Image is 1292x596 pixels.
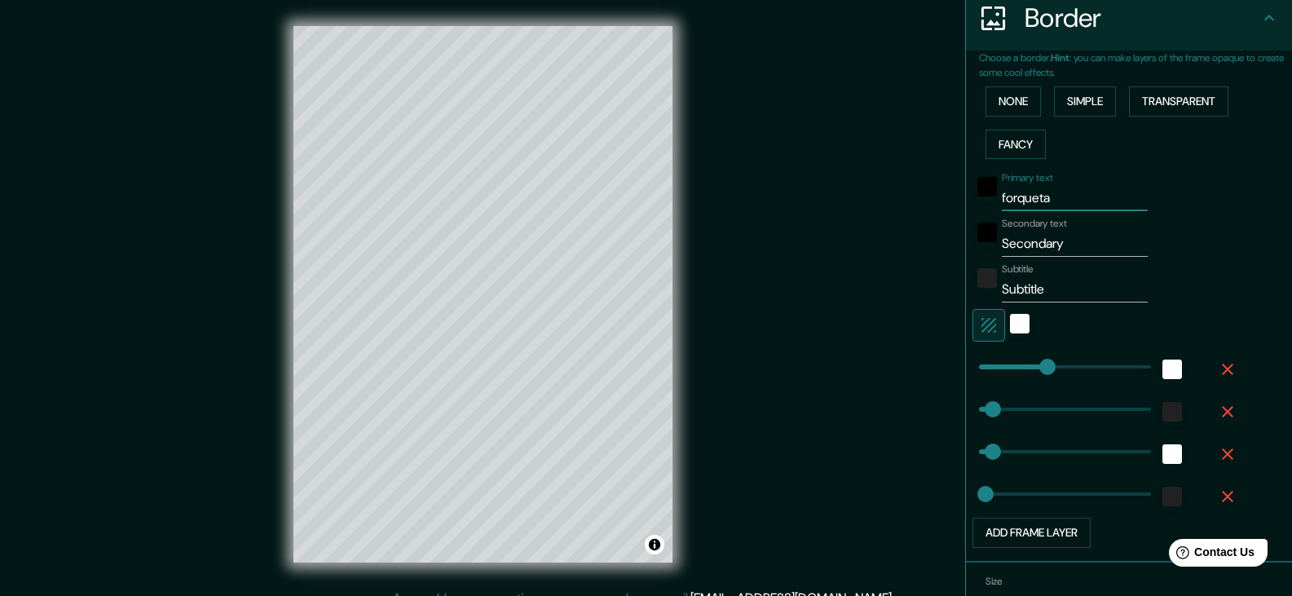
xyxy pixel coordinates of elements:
button: color-222222 [1162,402,1182,422]
label: Secondary text [1002,217,1067,231]
button: color-222222 [1162,487,1182,506]
p: Choose a border. : you can make layers of the frame opaque to create some cool effects. [979,51,1292,80]
label: Size [986,574,1003,588]
iframe: Help widget launcher [1147,532,1274,578]
button: black [977,177,997,196]
button: Add frame layer [972,518,1091,548]
label: Primary text [1002,171,1052,185]
button: None [986,86,1041,117]
b: Hint [1051,51,1069,64]
button: color-222222 [977,268,997,288]
button: Simple [1054,86,1116,117]
button: Transparent [1129,86,1228,117]
label: Subtitle [1002,263,1034,276]
button: white [1010,314,1030,333]
h4: Border [1025,2,1259,34]
button: Fancy [986,130,1046,160]
button: white [1162,360,1182,379]
button: white [1162,444,1182,464]
button: Toggle attribution [645,535,664,554]
button: black [977,223,997,242]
